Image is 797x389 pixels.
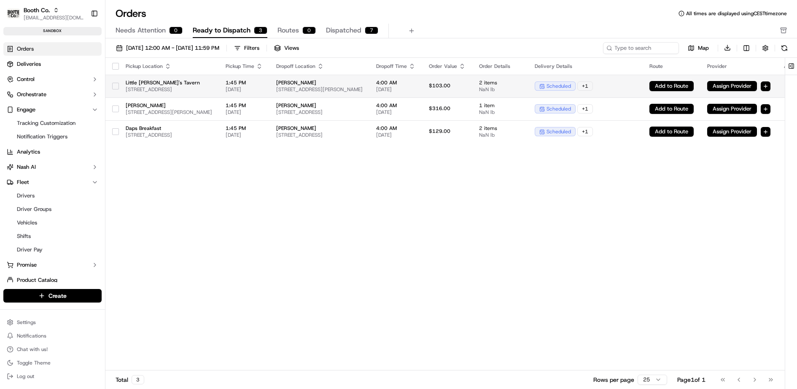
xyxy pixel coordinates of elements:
a: 💻API Documentation [68,119,139,134]
span: [DATE] [376,109,415,116]
div: We're available if you need us! [29,89,107,95]
img: 1736555255976-a54dd68f-1ca7-489b-9aae-adbdc363a1c4 [8,80,24,95]
span: 1:45 PM [226,102,263,109]
div: Provider [707,63,770,70]
span: scheduled [547,105,571,112]
div: 📗 [8,123,15,130]
span: NaN lb [479,132,521,138]
span: Driver Pay [17,246,43,254]
div: Pickup Location [126,63,212,70]
span: scheduled [547,128,571,135]
span: Chat with us! [17,346,48,353]
span: $103.00 [429,82,450,89]
span: 2 items [479,125,521,132]
a: Analytics [3,145,102,159]
a: Deliveries [3,57,102,71]
img: Booth Co. [7,8,20,19]
a: Drivers [13,190,92,202]
span: Ready to Dispatch [193,25,250,35]
button: Assign Provider [707,127,757,137]
button: Add to Route [649,104,694,114]
span: [PERSON_NAME] [276,79,363,86]
span: Analytics [17,148,40,156]
span: [DATE] [376,132,415,138]
div: 3 [254,27,267,34]
span: [STREET_ADDRESS] [276,109,363,116]
span: [DATE] 12:00 AM - [DATE] 11:59 PM [126,44,219,52]
button: Chat with us! [3,343,102,355]
div: Delivery Details [535,63,636,70]
span: Daps Breakfast [126,125,212,132]
span: Routes [277,25,299,35]
span: Needs Attention [116,25,166,35]
button: Log out [3,370,102,382]
button: Nash AI [3,160,102,174]
img: Nash [8,8,25,25]
input: Type to search [603,42,679,54]
a: Driver Pay [13,244,92,256]
button: Create [3,289,102,303]
span: $316.00 [429,105,450,112]
a: Orders [3,42,102,56]
span: [STREET_ADDRESS] [126,132,212,138]
span: Settings [17,319,36,326]
span: [DATE] [226,132,263,138]
button: Refresh [778,42,790,54]
button: [DATE] 12:00 AM - [DATE] 11:59 PM [112,42,223,54]
button: Notifications [3,330,102,342]
div: Dropoff Time [376,63,415,70]
button: Settings [3,316,102,328]
div: sandbox [3,27,102,35]
span: Drivers [17,192,35,200]
button: Filters [230,42,263,54]
div: Route [649,63,694,70]
div: 0 [169,27,183,34]
button: [EMAIL_ADDRESS][DOMAIN_NAME] [24,14,84,21]
button: Map [682,43,714,53]
a: Product Catalog [3,273,102,287]
span: scheduled [547,83,571,89]
span: API Documentation [80,122,135,130]
span: Notifications [17,332,46,339]
a: Vehicles [13,217,92,229]
span: Promise [17,261,37,269]
div: Filters [244,44,259,52]
span: [DATE] [226,109,263,116]
span: [STREET_ADDRESS] [276,132,363,138]
input: Got a question? Start typing here... [22,54,152,63]
button: Booth Co. [24,6,50,14]
button: Views [270,42,303,54]
span: Vehicles [17,219,37,227]
div: Start new chat [29,80,138,89]
span: NaN lb [479,109,521,116]
span: 1:45 PM [226,125,263,132]
div: + 1 [577,81,593,91]
span: 1 item [479,102,521,109]
span: [DATE] [376,86,415,93]
span: Dispatched [326,25,361,35]
div: Pickup Time [226,63,263,70]
a: Tracking Customization [13,117,92,129]
span: Little [PERSON_NAME]'s Tavern [126,79,212,86]
span: 2 items [479,79,521,86]
span: 4:00 AM [376,79,415,86]
button: Start new chat [143,83,153,93]
span: Shifts [17,232,31,240]
span: Views [284,44,299,52]
span: 4:00 AM [376,125,415,132]
div: Page 1 of 1 [677,375,705,384]
span: [PERSON_NAME] [276,125,363,132]
span: Orders [17,45,34,53]
span: 1:45 PM [226,79,263,86]
span: All times are displayed using CEST timezone [686,10,787,17]
span: Driver Groups [17,205,51,213]
span: Log out [17,373,34,380]
a: Notification Triggers [13,131,92,143]
span: Nash AI [17,163,36,171]
span: Control [17,76,35,83]
span: Knowledge Base [17,122,65,130]
span: Notification Triggers [17,133,67,140]
div: Order Value [429,63,466,70]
